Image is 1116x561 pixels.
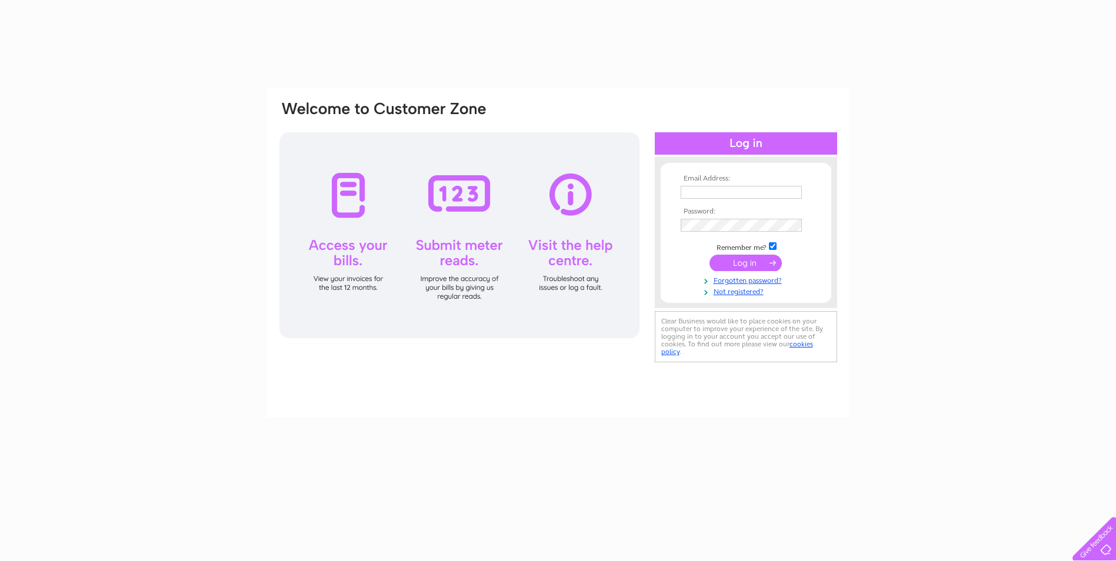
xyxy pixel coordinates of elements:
[678,241,814,252] td: Remember me?
[678,175,814,183] th: Email Address:
[681,274,814,285] a: Forgotten password?
[709,255,782,271] input: Submit
[678,208,814,216] th: Password:
[681,285,814,296] a: Not registered?
[655,311,837,362] div: Clear Business would like to place cookies on your computer to improve your experience of the sit...
[661,340,813,356] a: cookies policy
